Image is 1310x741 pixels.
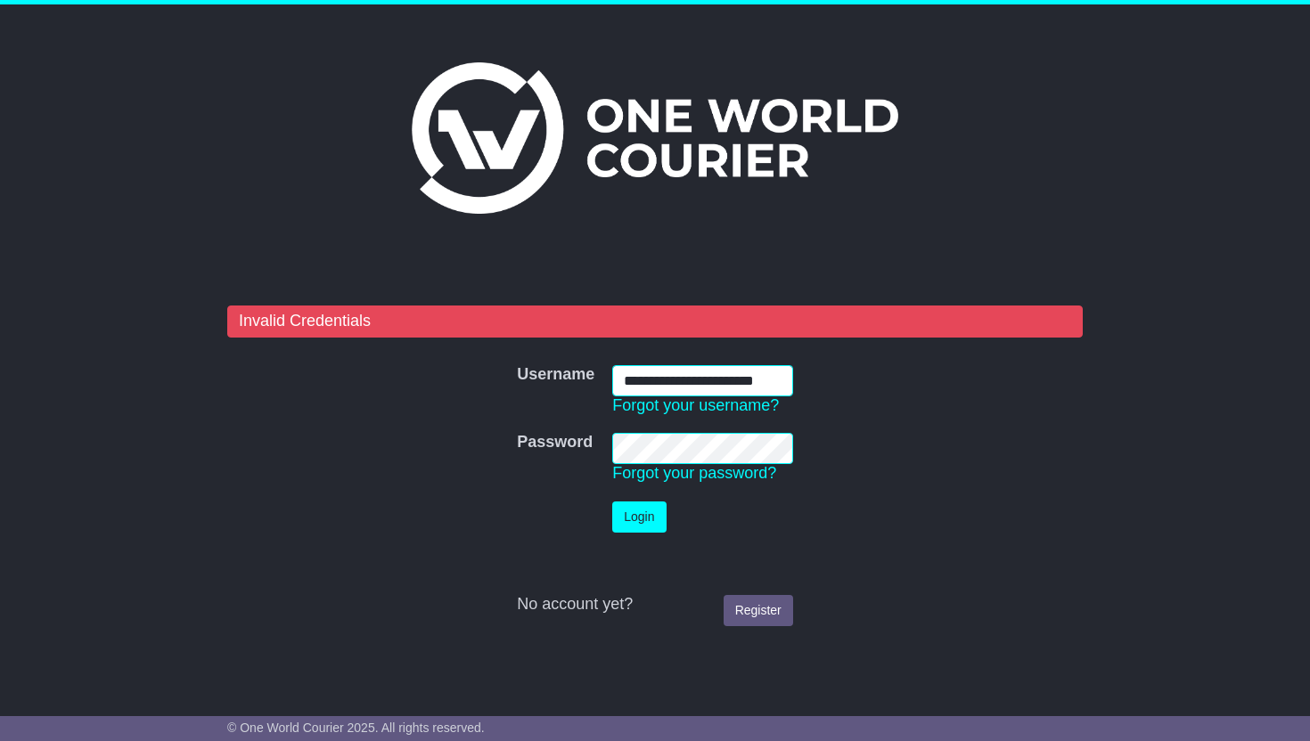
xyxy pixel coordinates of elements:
label: Password [517,433,593,452]
div: Invalid Credentials [227,305,1083,338]
img: One World [412,62,898,214]
button: Login [612,501,666,533]
a: Forgot your username? [612,396,779,414]
a: Forgot your password? [612,464,776,482]
div: No account yet? [517,595,793,615]
span: © One World Courier 2025. All rights reserved. [227,721,485,735]
label: Username [517,365,594,385]
a: Register [724,595,793,626]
